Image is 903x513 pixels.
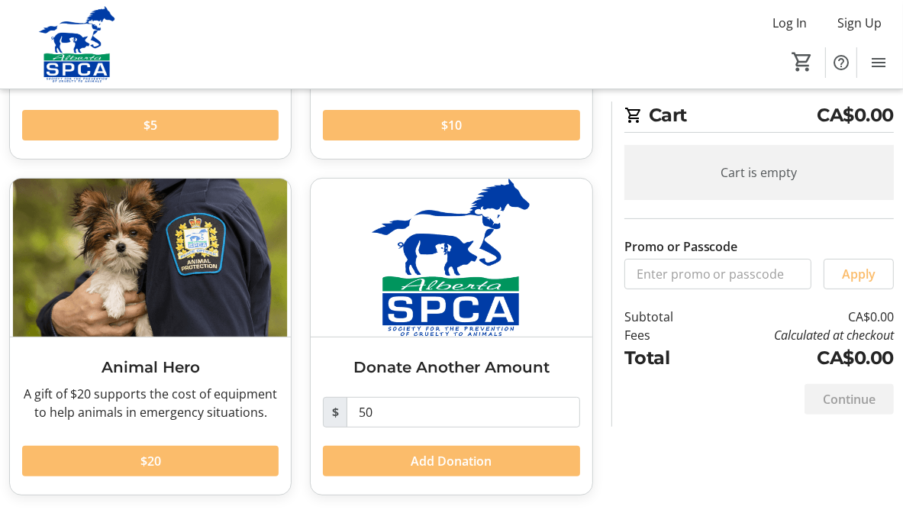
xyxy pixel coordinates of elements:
[347,397,579,427] input: Donation Amount
[22,356,279,379] h3: Animal Hero
[9,6,145,82] img: Alberta SPCA's Logo
[624,237,738,256] label: Promo or Passcode
[624,308,702,326] td: Subtotal
[144,116,157,134] span: $5
[837,14,882,32] span: Sign Up
[624,145,894,200] div: Cart is empty
[411,452,492,470] span: Add Donation
[824,259,894,289] button: Apply
[441,116,462,134] span: $10
[10,179,291,337] img: Animal Hero
[323,446,579,476] button: Add Donation
[624,344,702,372] td: Total
[323,397,347,427] span: $
[863,47,894,78] button: Menu
[323,356,579,379] h3: Donate Another Amount
[772,14,807,32] span: Log In
[817,102,894,129] span: CA$0.00
[22,446,279,476] button: $20
[323,110,579,140] button: $10
[22,385,279,421] div: A gift of $20 supports the cost of equipment to help animals in emergency situations.
[702,326,894,344] td: Calculated at checkout
[140,452,161,470] span: $20
[624,102,894,133] h2: Cart
[702,344,894,372] td: CA$0.00
[624,259,811,289] input: Enter promo or passcode
[702,308,894,326] td: CA$0.00
[842,265,876,283] span: Apply
[22,110,279,140] button: $5
[760,11,819,35] button: Log In
[826,47,856,78] button: Help
[789,48,816,76] button: Cart
[825,11,894,35] button: Sign Up
[624,326,702,344] td: Fees
[311,179,592,337] img: Donate Another Amount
